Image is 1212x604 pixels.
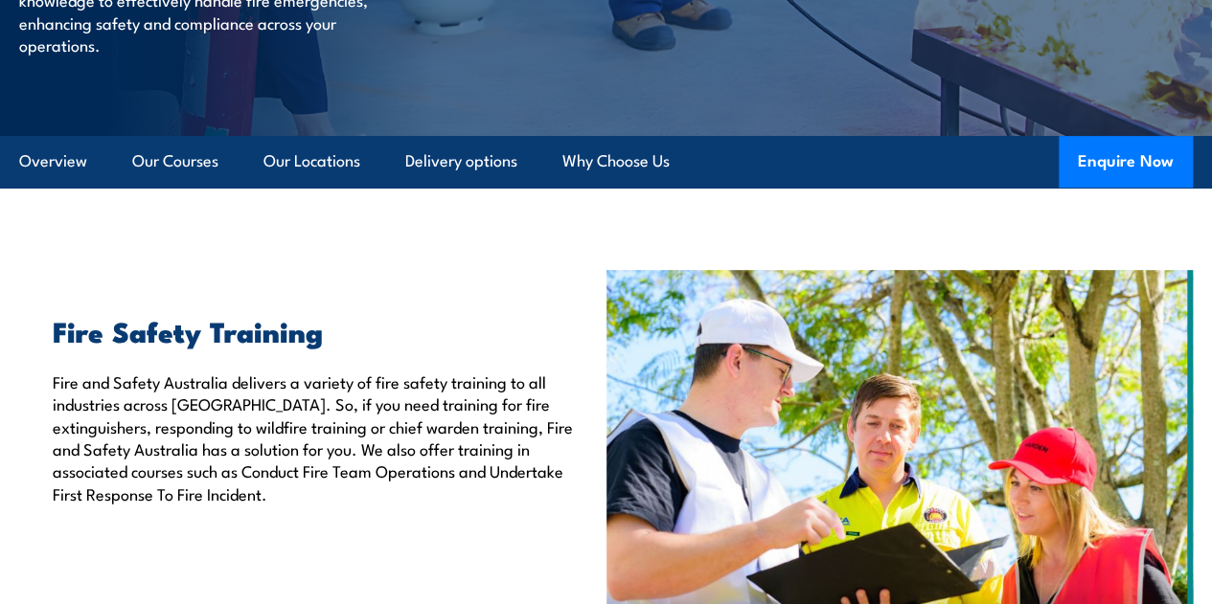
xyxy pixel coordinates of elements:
[1059,136,1193,188] button: Enquire Now
[263,136,360,187] a: Our Locations
[19,136,87,187] a: Overview
[562,136,670,187] a: Why Choose Us
[53,318,578,343] h2: Fire Safety Training
[132,136,218,187] a: Our Courses
[53,370,578,504] p: Fire and Safety Australia delivers a variety of fire safety training to all industries across [GE...
[405,136,517,187] a: Delivery options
